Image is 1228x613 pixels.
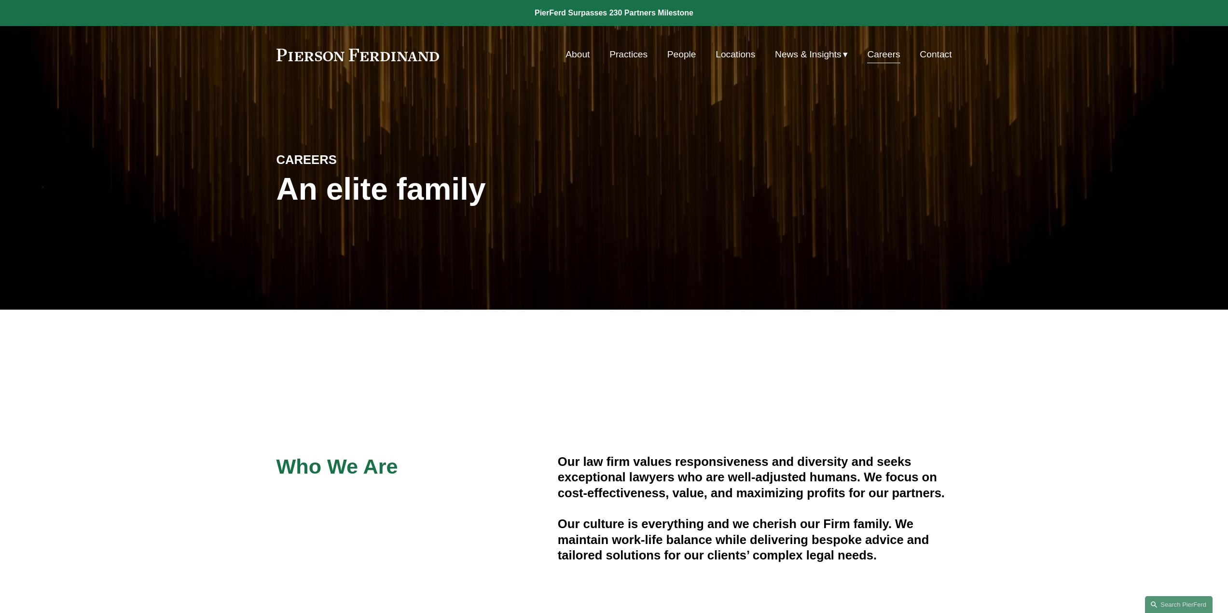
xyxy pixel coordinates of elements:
[920,45,952,64] a: Contact
[867,45,900,64] a: Careers
[566,45,590,64] a: About
[667,45,696,64] a: People
[558,516,952,563] h4: Our culture is everything and we cherish our Firm family. We maintain work-life balance while del...
[276,172,614,207] h1: An elite family
[558,454,952,501] h4: Our law firm values responsiveness and diversity and seeks exceptional lawyers who are well-adjus...
[775,45,848,64] a: folder dropdown
[716,45,755,64] a: Locations
[775,46,842,63] span: News & Insights
[276,455,398,478] span: Who We Are
[609,45,648,64] a: Practices
[1145,596,1213,613] a: Search this site
[276,152,445,167] h4: CAREERS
